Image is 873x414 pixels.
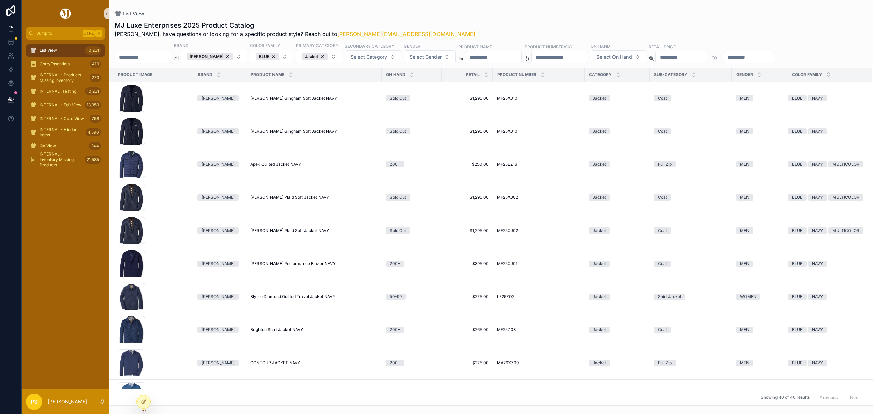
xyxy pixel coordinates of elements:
[497,228,580,233] a: MF25XJ02
[40,143,56,149] span: QA View
[26,72,105,84] a: INTERNAL - Products Missing Inventory273
[250,162,378,167] a: Apex Quilted Jacket NAVY
[197,327,242,333] a: [PERSON_NAME]
[812,128,823,134] div: NAVY
[740,360,749,366] div: MEN
[181,50,247,63] button: Select Button
[788,294,864,300] a: BLUENAVY
[85,87,101,95] div: 10,231
[736,360,783,366] a: MEN
[197,261,242,267] a: [PERSON_NAME]
[386,95,438,101] a: Sold Out
[174,42,189,48] label: Brand
[390,360,400,366] div: 200+
[589,161,646,167] a: Jacket
[446,261,489,266] span: $395.00
[497,360,580,366] a: MA26XZ09
[96,31,102,36] span: K
[736,261,783,267] a: MEN
[589,227,646,234] a: Jacket
[736,227,783,234] a: MEN
[40,102,82,108] span: INTERNAL - Edit View
[446,95,489,101] a: $1,295.00
[202,261,235,267] div: [PERSON_NAME]
[788,261,864,267] a: BLUENAVY
[497,95,580,101] a: MF25XJ10
[296,42,338,48] label: Primary Category
[658,261,667,267] div: Coat
[250,360,300,366] span: CONTOUR JACKET NAVY
[792,360,802,366] div: BLUE
[658,161,672,167] div: Full Zip
[256,53,279,60] button: Unselect BLUE
[202,161,235,167] div: [PERSON_NAME]
[85,101,101,109] div: 13,959
[466,72,480,77] span: Retail
[658,194,667,201] div: Coat
[446,294,489,299] span: $275.00
[589,128,646,134] a: Jacket
[345,50,401,63] button: Select Button
[497,162,580,167] a: MF25EZ16
[649,44,676,50] label: Retail Price
[86,128,101,136] div: 4,590
[202,128,235,134] div: [PERSON_NAME]
[593,95,606,101] div: Jacket
[26,126,105,138] a: INTERNAL - Hidden Items4,590
[390,227,406,234] div: Sold Out
[497,261,580,266] a: MF25XJ01
[118,72,152,77] span: Product Image
[812,95,823,101] div: NAVY
[390,95,406,101] div: Sold Out
[736,128,783,134] a: MEN
[345,43,394,49] label: Secondary Category
[740,327,749,333] div: MEN
[593,360,606,366] div: Jacket
[250,195,378,200] a: [PERSON_NAME] Plaid Soft Jacket NAVY
[446,129,489,134] span: $1,295.00
[446,327,489,332] span: $265.00
[89,142,101,150] div: 244
[386,128,438,134] a: Sold Out
[250,294,378,299] a: Blythe Diamond Quilted Travel Jacket NAVY
[788,161,864,167] a: BLUENAVYMULTICOLOR
[446,228,489,233] span: $1,295.00
[812,161,823,167] div: NAVY
[788,360,864,366] a: BLUENAVY
[40,151,82,168] span: INTERNAL - Inventory Missing Products
[812,360,823,366] div: NAVY
[792,72,822,77] span: Color Family
[404,50,456,63] button: Select Button
[712,53,717,61] p: to
[83,30,95,37] span: Ctrl
[497,72,536,77] span: Product Number
[593,261,606,267] div: Jacket
[202,95,235,101] div: [PERSON_NAME]
[198,72,212,77] span: Brand
[589,294,646,300] a: Jacket
[250,129,378,134] a: [PERSON_NAME] Gingham Soft Jacket NAVY
[250,228,378,233] a: [PERSON_NAME] Plaid Soft Jacket NAVY
[90,115,101,123] div: 758
[250,327,303,332] span: Brighton Shirt Jacket NAVY
[386,327,438,333] a: 200+
[593,161,606,167] div: Jacket
[736,294,783,300] a: WOMEN
[197,227,242,234] a: [PERSON_NAME]
[654,261,728,267] a: Coat
[202,294,235,300] div: [PERSON_NAME]
[256,53,279,60] div: BLUE
[788,227,864,234] a: BLUENAVYMULTICOLOR
[202,327,235,333] div: [PERSON_NAME]
[736,72,753,77] span: Gender
[654,360,728,366] a: Full Zip
[589,95,646,101] a: Jacket
[740,194,749,201] div: MEN
[740,227,749,234] div: MEN
[250,195,329,200] span: [PERSON_NAME] Plaid Soft Jacket NAVY
[792,327,802,333] div: BLUE
[296,50,342,63] button: Select Button
[250,129,337,134] span: [PERSON_NAME] Gingham Soft Jacket NAVY
[337,31,475,38] a: [PERSON_NAME][EMAIL_ADDRESS][DOMAIN_NAME]
[386,161,438,167] a: 200+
